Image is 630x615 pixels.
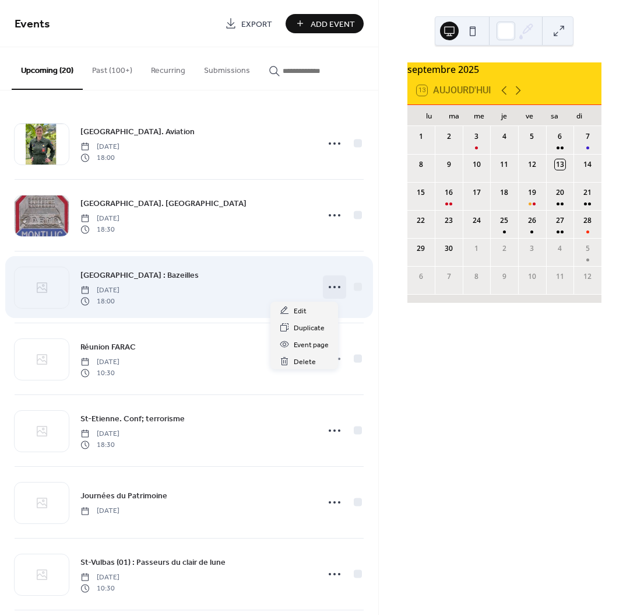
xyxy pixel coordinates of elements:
span: [DATE] [80,572,119,583]
span: Events [15,13,50,36]
div: 10 [471,159,482,170]
div: 6 [555,131,565,142]
div: 23 [444,215,454,226]
div: 2 [444,131,454,142]
div: lu [417,105,442,126]
div: 26 [527,215,537,226]
div: 7 [582,131,593,142]
span: [DATE] [80,142,119,152]
a: Export [216,14,281,33]
a: Réunion FARAC [80,340,136,354]
div: 12 [527,159,537,170]
div: 8 [471,271,482,282]
div: sa [542,105,567,126]
span: 18:30 [80,439,119,450]
span: [DATE] [80,506,119,516]
div: 18 [499,187,509,198]
div: 14 [582,159,593,170]
span: Event page [294,339,329,351]
div: 27 [555,215,565,226]
div: 29 [416,243,426,254]
span: 18:00 [80,296,119,306]
div: 3 [527,243,537,254]
div: 9 [499,271,509,282]
a: [GEOGRAPHIC_DATA]. [GEOGRAPHIC_DATA] [80,197,247,210]
span: 10:30 [80,583,119,593]
div: je [492,105,517,126]
div: 13 [555,159,565,170]
div: 22 [416,215,426,226]
div: 5 [527,131,537,142]
div: me [467,105,492,126]
div: 1 [416,131,426,142]
a: [GEOGRAPHIC_DATA]. Aviation [80,125,195,138]
div: 30 [444,243,454,254]
span: 10:30 [80,368,119,378]
span: [GEOGRAPHIC_DATA]. [GEOGRAPHIC_DATA] [80,198,247,210]
div: 25 [499,215,509,226]
div: 19 [527,187,537,198]
div: 1 [471,243,482,254]
div: 11 [499,159,509,170]
span: Delete [294,356,316,368]
div: 2 [499,243,509,254]
div: 17 [471,187,482,198]
div: 11 [555,271,565,282]
span: Journées du Patrimoine [80,490,167,502]
span: [DATE] [80,214,119,224]
div: septembre 2025 [407,62,601,76]
span: St-Vulbas (01) : Passeurs du clair de lune [80,557,226,569]
div: 10 [527,271,537,282]
span: Export [241,18,272,30]
div: 12 [582,271,593,282]
a: [GEOGRAPHIC_DATA] : Bazeilles [80,268,199,282]
button: Past (100+) [83,47,142,89]
div: 5 [582,243,593,254]
span: 18:00 [80,152,119,163]
a: Journées du Patrimoine [80,489,167,502]
div: 21 [582,187,593,198]
div: 3 [471,131,482,142]
span: [GEOGRAPHIC_DATA]. Aviation [80,126,195,138]
div: ma [442,105,467,126]
div: 8 [416,159,426,170]
div: 15 [416,187,426,198]
div: 4 [555,243,565,254]
div: 4 [499,131,509,142]
div: ve [517,105,542,126]
a: St-Vulbas (01) : Passeurs du clair de lune [80,555,226,569]
span: 18:30 [80,224,119,235]
a: St-Etienne. Conf; terrorisme [80,412,185,425]
div: 7 [444,271,454,282]
span: Réunion FARAC [80,341,136,354]
div: 9 [444,159,454,170]
span: [DATE] [80,285,119,296]
span: [DATE] [80,357,119,368]
span: Add Event [311,18,355,30]
button: Recurring [142,47,195,89]
span: [DATE] [80,429,119,439]
div: 16 [444,187,454,198]
div: 6 [416,271,426,282]
div: 20 [555,187,565,198]
span: St-Etienne. Conf; terrorisme [80,413,185,425]
span: Edit [294,305,307,317]
span: Duplicate [294,322,325,334]
div: 28 [582,215,593,226]
button: Submissions [195,47,259,89]
div: 24 [471,215,482,226]
div: di [567,105,592,126]
button: Add Event [286,14,364,33]
button: Upcoming (20) [12,47,83,90]
span: [GEOGRAPHIC_DATA] : Bazeilles [80,270,199,282]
